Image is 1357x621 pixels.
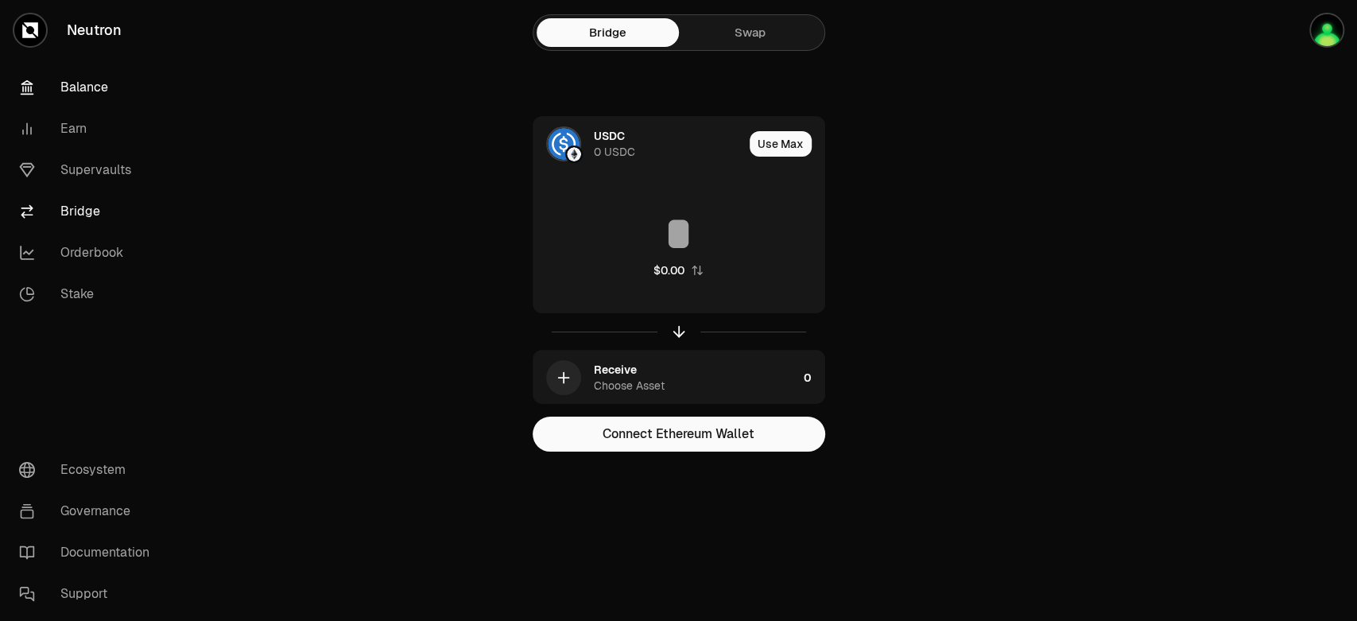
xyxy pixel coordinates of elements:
div: 0 [804,351,824,405]
a: Balance [6,67,172,108]
a: Stake [6,274,172,315]
a: Earn [6,108,172,149]
a: Bridge [6,191,172,232]
img: Ethereum Logo [567,147,581,161]
button: ReceiveChoose Asset0 [533,351,824,405]
button: $0.00 [653,262,704,278]
a: Orderbook [6,232,172,274]
a: Documentation [6,532,172,573]
div: USDC [594,128,625,144]
a: Swap [679,18,821,47]
a: Supervaults [6,149,172,191]
a: Governance [6,491,172,532]
img: USDC Logo [548,128,580,160]
div: Receive [594,362,637,378]
button: Use Max [750,131,812,157]
div: 0 USDC [594,144,635,160]
button: Connect Ethereum Wallet [533,417,825,452]
img: jrmchlt_2 [1311,14,1343,46]
a: Support [6,573,172,615]
div: Choose Asset [594,378,665,394]
div: $0.00 [653,262,684,278]
div: ReceiveChoose Asset [533,351,797,405]
a: Bridge [537,18,679,47]
div: USDC LogoEthereum LogoUSDC0 USDC [533,117,743,171]
a: Ecosystem [6,449,172,491]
